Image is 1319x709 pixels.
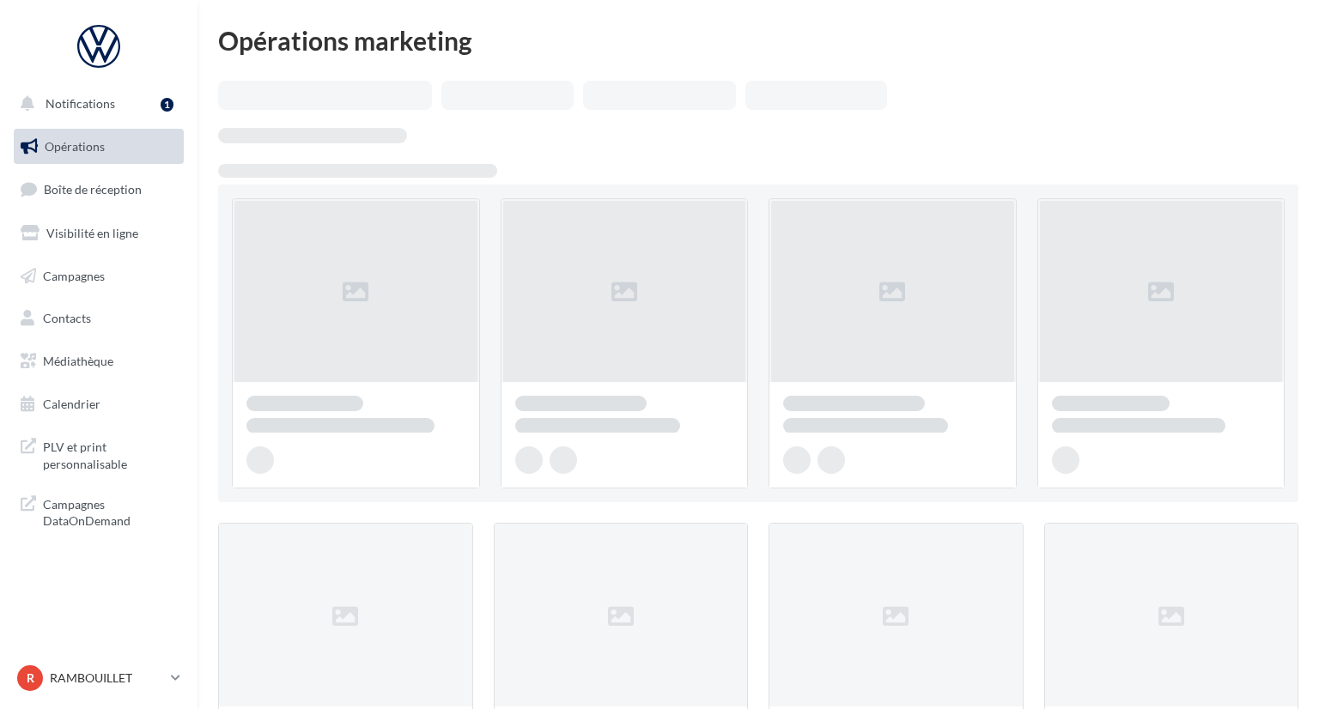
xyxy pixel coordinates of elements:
[161,98,173,112] div: 1
[43,354,113,368] span: Médiathèque
[27,670,34,687] span: R
[46,96,115,111] span: Notifications
[218,27,1298,53] div: Opérations marketing
[45,139,105,154] span: Opérations
[10,486,187,536] a: Campagnes DataOnDemand
[43,397,100,411] span: Calendrier
[10,343,187,379] a: Médiathèque
[10,428,187,479] a: PLV et print personnalisable
[43,268,105,282] span: Campagnes
[10,129,187,165] a: Opérations
[10,86,180,122] button: Notifications 1
[10,215,187,251] a: Visibilité en ligne
[46,226,138,240] span: Visibilité en ligne
[10,300,187,336] a: Contacts
[10,258,187,294] a: Campagnes
[43,435,177,472] span: PLV et print personnalisable
[43,311,91,325] span: Contacts
[50,670,164,687] p: RAMBOUILLET
[43,493,177,530] span: Campagnes DataOnDemand
[10,386,187,422] a: Calendrier
[14,662,184,694] a: R RAMBOUILLET
[44,182,142,197] span: Boîte de réception
[10,171,187,208] a: Boîte de réception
